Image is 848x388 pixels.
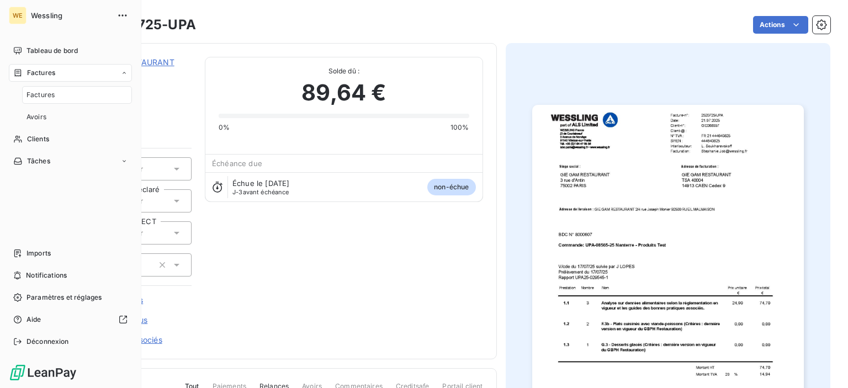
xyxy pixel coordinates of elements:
[31,11,110,20] span: Wessling
[427,179,475,195] span: non-échue
[212,159,262,168] span: Échéance due
[27,156,50,166] span: Tâches
[301,76,386,109] span: 89,64 €
[26,112,46,122] span: Avoirs
[232,188,242,196] span: J-3
[26,315,41,325] span: Aide
[103,15,196,35] h3: 2520725-UPA
[451,123,469,132] span: 100%
[9,311,132,328] a: Aide
[232,179,289,188] span: Échue le [DATE]
[9,364,77,381] img: Logo LeanPay
[219,66,469,76] span: Solde dû :
[810,350,837,377] iframe: Intercom live chat
[232,189,289,195] span: avant échéance
[9,7,26,24] div: WE
[26,46,78,56] span: Tableau de bord
[753,16,808,34] button: Actions
[26,270,67,280] span: Notifications
[27,68,55,78] span: Factures
[219,123,230,132] span: 0%
[26,90,55,100] span: Factures
[26,248,51,258] span: Imports
[27,134,49,144] span: Clients
[26,337,69,347] span: Déconnexion
[26,293,102,302] span: Paramètres et réglages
